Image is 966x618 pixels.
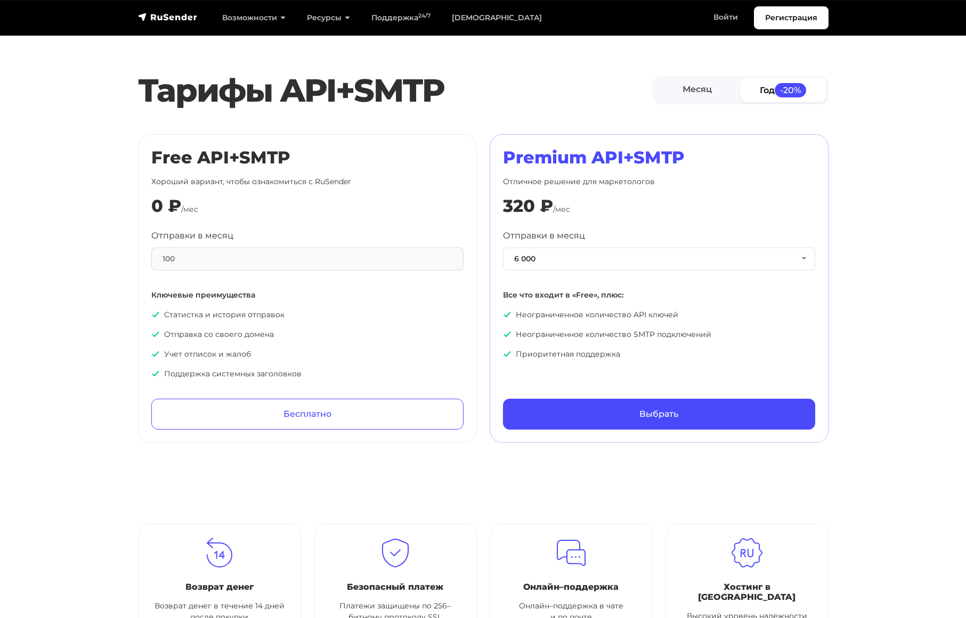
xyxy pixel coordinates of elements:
[503,329,815,340] p: Неограниченное количество SMTP подключений
[503,196,553,216] div: 320 ₽
[740,78,826,102] a: Год
[553,204,570,214] span: /мес
[379,537,411,569] img: icon=shild.svg
[151,582,288,592] h6: Возврат денег
[418,12,431,19] sup: 24/7
[212,7,296,29] a: Возможности
[703,6,749,28] a: Войти
[151,368,464,380] p: Поддержка системных заголовков
[151,229,233,242] label: Отправки в месяц
[151,399,464,430] a: Бесплатно
[679,582,815,602] h6: Хостинг в [GEOGRAPHIC_DATA]
[503,229,585,242] label: Отправки в месяц
[555,537,587,569] img: icon=support.svg
[503,290,815,301] p: Все что входит в «Free», плюс:
[151,369,160,378] img: icon-ok.svg
[503,349,815,360] p: Приоритетная поддержка
[441,7,553,29] a: [DEMOGRAPHIC_DATA]
[151,350,160,358] img: icon-ok.svg
[151,147,464,168] h2: Free API+SMTP
[151,290,464,301] p: Ключевые преимущества
[151,330,160,339] img: icon-ok.svg
[503,582,639,592] h6: Онлайн–поддержка
[327,582,464,592] h6: Безопасный платеж
[151,309,464,320] p: Статистка и история отправок
[138,71,652,110] h2: Тарифы API+SMTP
[503,176,815,187] p: Отличное решение для маркетологов
[151,349,464,360] p: Учет отписок и жалоб
[775,83,807,97] span: -20%
[731,537,763,569] img: icon=ru-zone.svg
[138,12,198,22] img: RuSender
[204,537,236,569] img: icon=cash-back.svg
[754,6,829,29] a: Регистрация
[151,196,181,216] div: 0 ₽
[503,309,815,320] p: Неограниченное количество API ключей
[503,310,512,319] img: icon-ok.svg
[361,7,441,29] a: Поддержка24/7
[503,399,815,430] a: Выбрать
[151,176,464,187] p: Хороший вариант, чтобы ознакомиться с RuSender
[503,330,512,339] img: icon-ok.svg
[181,204,198,214] span: /мес
[503,147,815,168] h2: Premium API+SMTP
[296,7,361,29] a: Ресурсы
[503,350,512,358] img: icon-ok.svg
[654,78,741,102] a: Месяц
[151,310,160,319] img: icon-ok.svg
[151,329,464,340] p: Отправка со своего домена
[503,248,815,270] button: 6 000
